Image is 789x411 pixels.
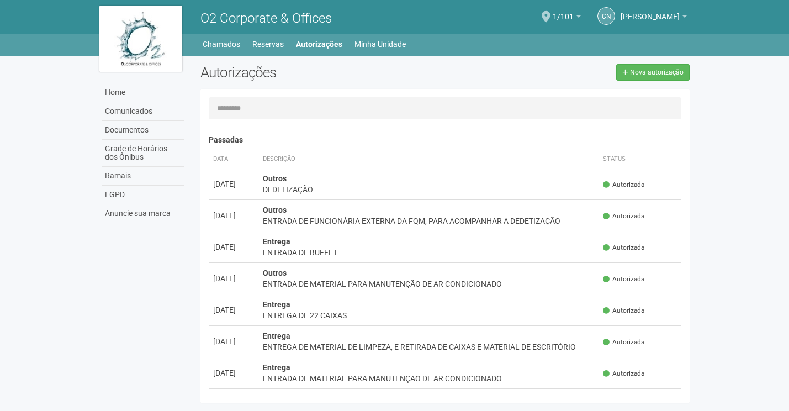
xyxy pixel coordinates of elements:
strong: Outros [263,174,287,183]
div: [DATE] [213,367,254,378]
th: Status [599,150,681,168]
a: Comunicados [102,102,184,121]
span: Autorizada [603,243,644,252]
a: Autorizações [296,36,342,52]
span: Autorizada [603,180,644,189]
span: O2 Corporate & Offices [200,10,332,26]
a: Chamados [203,36,240,52]
a: Home [102,83,184,102]
div: ENTRADA DE FUNCIONÁRIA EXTERNA DA FQM, PARA ACOMPANHAR A DEDETIZAÇÃO [263,215,595,226]
a: Documentos [102,121,184,140]
span: Autorizada [603,338,644,347]
strong: Entrega [263,300,290,309]
a: LGPD [102,186,184,204]
div: ENTRADA DE BUFFET [263,247,595,258]
a: Anuncie sua marca [102,204,184,223]
a: Minha Unidade [354,36,406,52]
th: Descrição [258,150,599,168]
a: Nova autorização [616,64,690,81]
a: Ramais [102,167,184,186]
div: [DATE] [213,241,254,252]
h4: Passadas [209,136,682,144]
span: Autorizada [603,275,644,284]
strong: Outros [263,394,287,403]
a: CN [597,7,615,25]
strong: Entrega [263,363,290,372]
span: CELIA NASCIMENTO [621,2,680,21]
strong: Entrega [263,331,290,340]
span: Autorizada [603,212,644,221]
a: 1/101 [553,14,581,23]
div: [DATE] [213,304,254,315]
th: Data [209,150,258,168]
span: Autorizada [603,369,644,378]
div: ENTREGA DE 22 CAIXAS [263,310,595,321]
div: [DATE] [213,273,254,284]
a: Grade de Horários dos Ônibus [102,140,184,167]
a: Reservas [252,36,284,52]
div: ENTRADA DE MATERIAL PARA MANUTENÇAO DE AR CONDICIONADO [263,373,595,384]
span: Nova autorização [630,68,684,76]
div: ENTREGA DE MATERIAL DE LIMPEZA, E RETIRADA DE CAIXAS E MATERIAL DE ESCRITÓRIO [263,341,595,352]
strong: Entrega [263,237,290,246]
span: 1/101 [553,2,574,21]
strong: Outros [263,205,287,214]
div: [DATE] [213,178,254,189]
span: Autorizada [603,306,644,315]
img: logo.jpg [99,6,182,72]
div: [DATE] [213,210,254,221]
div: [DATE] [213,336,254,347]
strong: Outros [263,268,287,277]
div: DEDETIZAÇÃO [263,184,595,195]
a: [PERSON_NAME] [621,14,687,23]
h2: Autorizações [200,64,437,81]
div: ENTRADA DE MATERIAL PARA MANUTENÇÃO DE AR CONDICIONADO [263,278,595,289]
